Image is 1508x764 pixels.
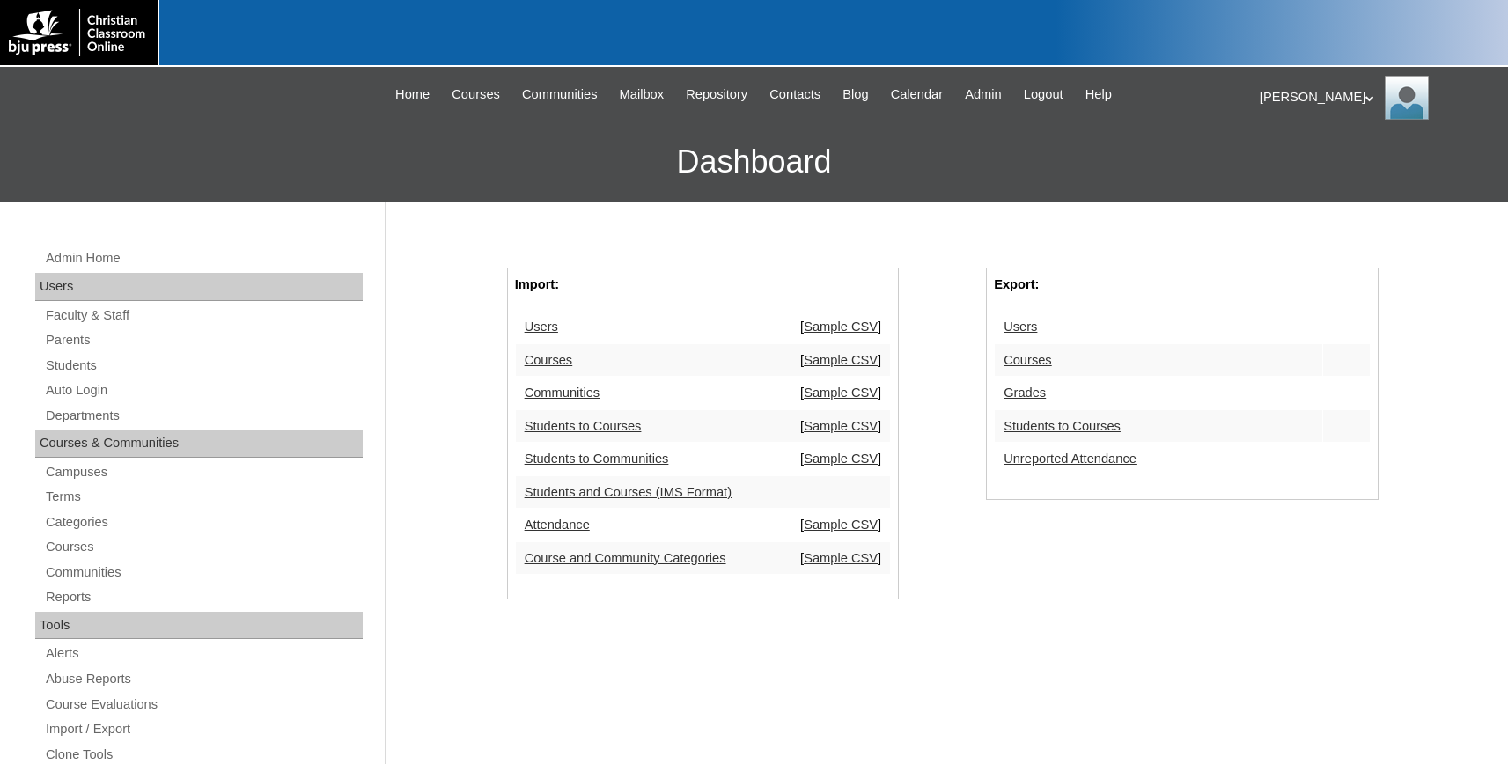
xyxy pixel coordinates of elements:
h3: Dashboard [9,122,1499,202]
a: Calendar [882,84,952,105]
img: logo-white.png [9,9,149,56]
td: [ ] [776,311,890,343]
a: Communities [513,84,607,105]
a: Repository [677,84,756,105]
span: Repository [686,84,747,105]
a: Sample CSV [804,419,878,433]
td: [ ] [776,509,890,541]
strong: Import: [515,277,559,291]
td: [ ] [776,410,890,443]
span: Admin [965,84,1002,105]
a: Students [44,355,363,377]
a: Admin Home [44,247,363,269]
span: Help [1085,84,1112,105]
a: Students and Courses (IMS Format) [525,485,732,499]
span: Contacts [769,84,820,105]
td: [ ] [776,542,890,575]
span: Courses [452,84,500,105]
a: Courses [1004,353,1052,367]
span: Logout [1024,84,1063,105]
a: Logout [1015,84,1072,105]
td: [ ] [776,377,890,409]
a: Course and Community Categories [525,551,726,565]
a: Admin [956,84,1011,105]
a: Attendance [525,518,590,532]
div: Tools [35,612,363,640]
a: Sample CSV [804,452,878,466]
a: Blog [834,84,877,105]
a: Contacts [761,84,829,105]
a: Parents [44,329,363,351]
span: Mailbox [620,84,665,105]
a: Categories [44,511,363,533]
img: Karen Lawton [1385,76,1429,120]
a: Courses [443,84,509,105]
a: Departments [44,405,363,427]
td: [ ] [776,443,890,475]
strong: Export: [994,277,1039,291]
a: Communities [44,562,363,584]
div: [PERSON_NAME] [1260,76,1490,120]
div: Users [35,273,363,301]
span: Blog [842,84,868,105]
a: Abuse Reports [44,668,363,690]
a: Users [1004,320,1037,334]
a: Import / Export [44,718,363,740]
a: Reports [44,586,363,608]
a: Course Evaluations [44,694,363,716]
a: Campuses [44,461,363,483]
a: Sample CSV [804,551,878,565]
a: Sample CSV [804,386,878,400]
a: Sample CSV [804,353,878,367]
a: Auto Login [44,379,363,401]
span: Communities [522,84,598,105]
a: Home [386,84,438,105]
a: Students to Courses [525,419,642,433]
a: Users [525,320,558,334]
a: Faculty & Staff [44,305,363,327]
span: Calendar [891,84,943,105]
div: Courses & Communities [35,430,363,458]
a: Sample CSV [804,320,878,334]
span: Home [395,84,430,105]
a: Mailbox [611,84,673,105]
a: Terms [44,486,363,508]
td: [ ] [776,344,890,377]
a: Unreported Attendance [1004,452,1137,466]
a: Sample CSV [804,518,878,532]
a: Students to Communities [525,452,669,466]
a: Grades [1004,386,1046,400]
a: Help [1077,84,1121,105]
a: Alerts [44,643,363,665]
a: Communities [525,386,600,400]
a: Courses [44,536,363,558]
a: Courses [525,353,573,367]
a: Students to Courses [1004,419,1121,433]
